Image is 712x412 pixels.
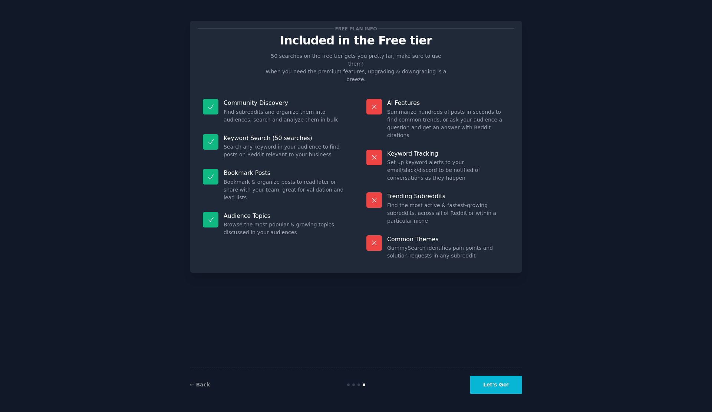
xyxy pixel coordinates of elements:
p: Trending Subreddits [387,192,509,200]
p: Community Discovery [224,99,346,107]
dd: Find the most active & fastest-growing subreddits, across all of Reddit or within a particular niche [387,202,509,225]
p: Included in the Free tier [198,34,514,47]
dd: Set up keyword alerts to your email/slack/discord to be notified of conversations as they happen [387,159,509,182]
p: Keyword Search (50 searches) [224,134,346,142]
dd: Bookmark & organize posts to read later or share with your team, great for validation and lead lists [224,178,346,202]
p: Audience Topics [224,212,346,220]
dd: Find subreddits and organize them into audiences, search and analyze them in bulk [224,108,346,124]
dd: Browse the most popular & growing topics discussed in your audiences [224,221,346,236]
p: 50 searches on the free tier gets you pretty far, make sure to use them! When you need the premiu... [263,52,449,83]
dd: GummySearch identifies pain points and solution requests in any subreddit [387,244,509,260]
p: AI Features [387,99,509,107]
p: Bookmark Posts [224,169,346,177]
p: Common Themes [387,235,509,243]
dd: Summarize hundreds of posts in seconds to find common trends, or ask your audience a question and... [387,108,509,139]
button: Let's Go! [470,376,522,394]
dd: Search any keyword in your audience to find posts on Reddit relevant to your business [224,143,346,159]
a: ← Back [190,382,210,388]
span: Free plan info [334,25,378,33]
p: Keyword Tracking [387,150,509,157]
